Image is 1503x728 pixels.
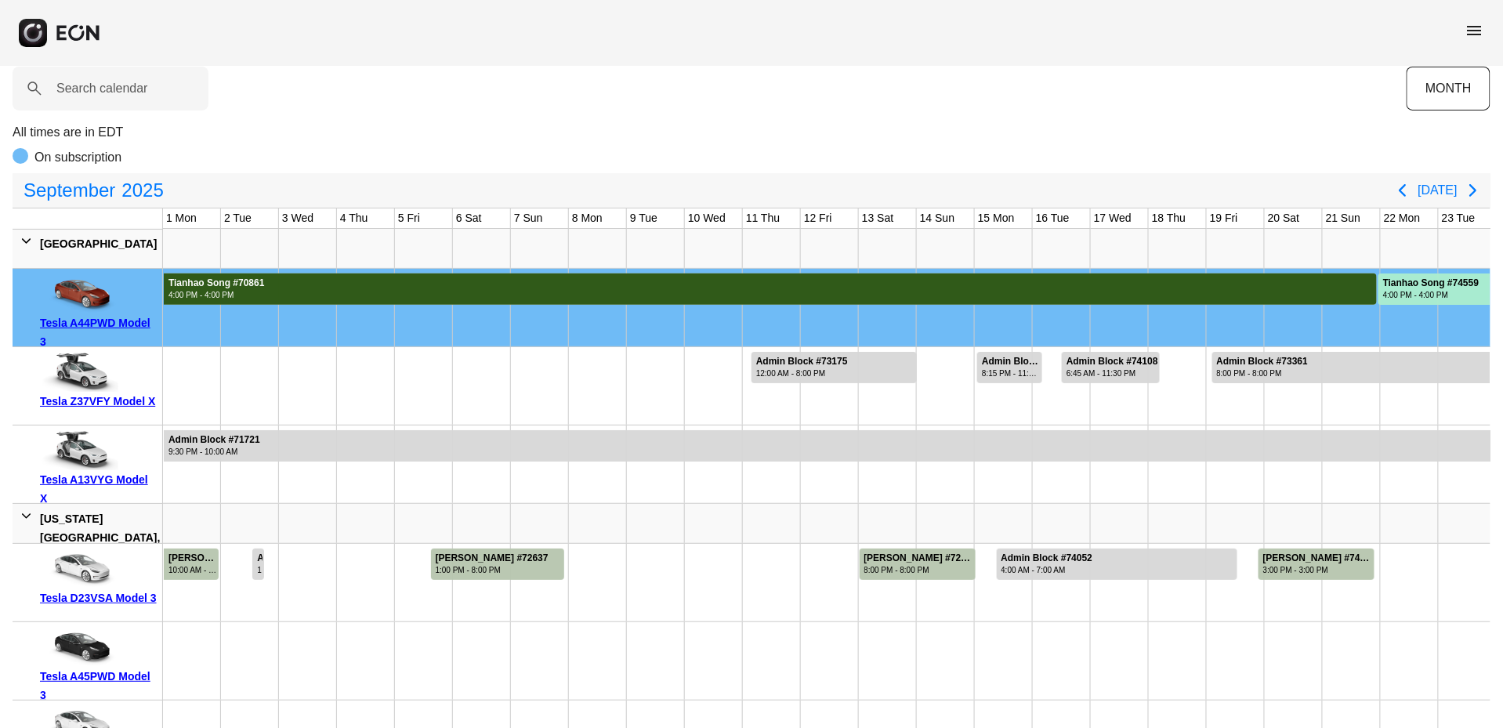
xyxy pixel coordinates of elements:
[1383,277,1479,289] div: Tianhao Song #74559
[395,208,423,228] div: 5 Fri
[1458,175,1489,206] button: Next page
[40,549,118,589] img: car
[751,347,918,383] div: Rented for 3 days by Admin Block Current status is rental
[1091,208,1135,228] div: 17 Wed
[163,208,200,228] div: 1 Mon
[163,269,1378,305] div: Rented for 30 days by Tianhao Song Current status is completed
[976,347,1043,383] div: Rented for 2 days by Admin Block Current status is rental
[40,667,157,704] div: Tesla A45PWD Model 3
[1001,552,1093,564] div: Admin Block #74052
[40,509,160,566] div: [US_STATE][GEOGRAPHIC_DATA], [GEOGRAPHIC_DATA]
[20,175,118,206] span: September
[1067,356,1158,368] div: Admin Block #74108
[1258,544,1375,580] div: Rented for 2 days by Gabriel Salinas Martinez Current status is completed
[40,392,157,411] div: Tesla Z37VFY Model X
[252,544,265,580] div: Rented for 1 days by Admin Block Current status is rental
[13,123,1490,142] p: All times are in EDT
[975,208,1018,228] div: 15 Mon
[221,208,255,228] div: 2 Tue
[1381,208,1424,228] div: 22 Mon
[40,628,118,667] img: car
[1407,67,1490,110] button: MONTH
[40,274,118,313] img: car
[1033,208,1073,228] div: 16 Tue
[453,208,485,228] div: 6 Sat
[1465,21,1484,40] span: menu
[756,368,848,379] div: 12:00 AM - 8:00 PM
[1265,208,1302,228] div: 20 Sat
[14,175,173,206] button: September2025
[40,589,157,607] div: Tesla D23VSA Model 3
[859,544,976,580] div: Rented for 2 days by Isaac Struhl Current status is completed
[1149,208,1189,228] div: 18 Thu
[436,552,549,564] div: [PERSON_NAME] #72637
[1263,564,1373,576] div: 3:00 PM - 3:00 PM
[627,208,661,228] div: 9 Tue
[337,208,371,228] div: 4 Thu
[569,208,606,228] div: 8 Mon
[168,277,265,289] div: Tianhao Song #70861
[1439,208,1479,228] div: 23 Tue
[163,544,219,580] div: Rented for 3 days by Zhijie Chen Current status is completed
[40,353,118,392] img: car
[257,564,263,576] div: 12:15 PM - 5:45 PM
[40,470,157,508] div: Tesla A13VYG Model X
[864,564,974,576] div: 8:00 PM - 8:00 PM
[168,446,260,458] div: 9:30 PM - 10:00 AM
[436,564,549,576] div: 1:00 PM - 8:00 PM
[511,208,546,228] div: 7 Sun
[168,552,217,564] div: [PERSON_NAME] #69517
[430,544,565,580] div: Rented for 3 days by Devika Thakkar Current status is completed
[1001,564,1093,576] div: 4:00 AM - 7:00 AM
[685,208,729,228] div: 10 Wed
[917,208,958,228] div: 14 Sun
[756,356,848,368] div: Admin Block #73175
[982,356,1041,368] div: Admin Block #74036
[743,208,783,228] div: 11 Thu
[279,208,317,228] div: 3 Wed
[168,434,260,446] div: Admin Block #71721
[982,368,1041,379] div: 8:15 PM - 11:30 PM
[996,544,1238,580] div: Rented for 5 days by Admin Block Current status is rental
[1217,368,1309,379] div: 8:00 PM - 8:00 PM
[1263,552,1373,564] div: [PERSON_NAME] #74686
[40,431,118,470] img: car
[1067,368,1158,379] div: 6:45 AM - 11:30 PM
[1323,208,1364,228] div: 21 Sun
[1418,176,1458,205] button: [DATE]
[34,148,121,167] p: On subscription
[118,175,166,206] span: 2025
[859,208,896,228] div: 13 Sat
[1387,175,1418,206] button: Previous page
[1383,289,1479,301] div: 4:00 PM - 4:00 PM
[1207,208,1241,228] div: 19 Fri
[257,552,263,564] div: Admin Block #72365
[168,564,217,576] div: 10:00 AM - 11:00 PM
[168,289,265,301] div: 4:00 PM - 4:00 PM
[40,313,157,351] div: Tesla A44PWD Model 3
[864,552,974,564] div: [PERSON_NAME] #72220
[56,79,148,98] label: Search calendar
[801,208,835,228] div: 12 Fri
[1061,347,1161,383] div: Rented for 2 days by Admin Block Current status is rental
[40,234,158,253] div: [GEOGRAPHIC_DATA]
[1217,356,1309,368] div: Admin Block #73361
